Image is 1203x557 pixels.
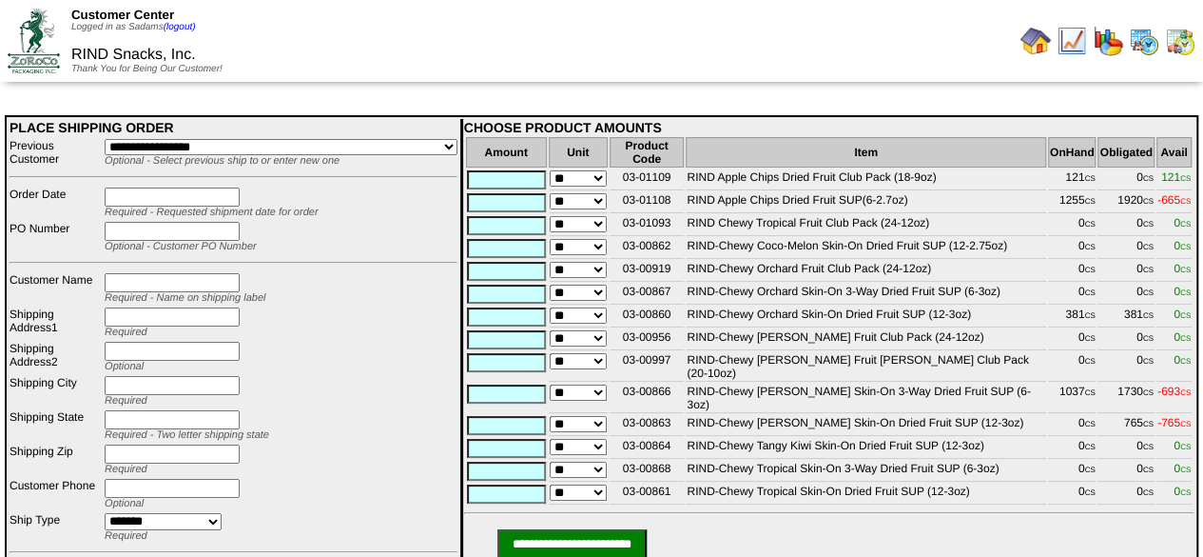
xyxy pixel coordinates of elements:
span: -765 [1157,416,1191,429]
span: CS [1180,466,1191,474]
span: CS [1180,388,1191,397]
span: 0 [1174,485,1191,498]
span: Required [105,530,147,542]
th: Amount [466,137,547,168]
th: Product Code [610,137,685,168]
span: CS [1084,243,1095,251]
td: 0 [1048,438,1096,459]
span: CS [1084,266,1095,274]
td: Shipping Address1 [9,307,102,339]
span: CS [1180,334,1191,343]
td: Shipping State [9,409,102,442]
td: PO Number [9,221,102,253]
span: 0 [1174,353,1191,367]
td: 0 [1048,215,1096,236]
td: 03-01108 [610,192,685,213]
td: 0 [1097,352,1154,382]
th: Obligated [1097,137,1154,168]
td: 381 [1097,307,1154,328]
td: Shipping Address2 [9,341,102,373]
span: -665 [1157,193,1191,207]
span: CS [1084,466,1095,474]
span: CS [1180,243,1191,251]
span: CS [1143,357,1154,366]
td: RIND-Chewy Tropical Skin-On Dried Fruit SUP (12-3oz) [686,484,1045,505]
span: CS [1180,311,1191,320]
td: RIND-Chewy [PERSON_NAME] Skin-On 3-Way Dried Fruit SUP (6-3oz) [686,384,1045,413]
td: RIND Apple Chips Dried Fruit SUP(6-2.7oz) [686,192,1045,213]
td: 0 [1097,215,1154,236]
th: Avail [1156,137,1192,168]
span: -693 [1157,385,1191,398]
td: 0 [1048,238,1096,259]
td: 03-00861 [610,484,685,505]
td: Previous Customer [9,138,102,168]
span: CS [1143,420,1154,428]
td: RIND-Chewy Orchard Fruit Club Pack (24-12oz) [686,261,1045,282]
td: Shipping Zip [9,444,102,476]
span: CS [1084,334,1095,343]
span: Required - Two letter shipping state [105,429,269,441]
span: Required - Requested shipment date for order [105,207,318,218]
img: line_graph.gif [1057,26,1087,56]
td: 1255 [1048,192,1096,213]
span: CS [1084,388,1095,397]
span: CS [1084,288,1095,297]
td: 03-00866 [610,384,685,413]
td: Order Date [9,187,102,219]
div: PLACE SHIPPING ORDER [10,120,457,135]
img: home.gif [1020,26,1051,56]
td: RIND-Chewy Tangy Kiwi Skin-On Dried Fruit SUP (12-3oz) [686,438,1045,459]
td: RIND Apple Chips Dried Fruit Club Pack (18-9oz) [686,169,1045,190]
td: 0 [1048,461,1096,482]
td: RIND-Chewy [PERSON_NAME] Skin-On Dried Fruit SUP (12-3oz) [686,415,1045,436]
span: CS [1143,488,1154,497]
span: Optional - Select previous ship to or enter new one [105,155,340,167]
span: CS [1180,288,1191,297]
img: ZoRoCo_Logo(Green%26Foil)%20jpg.webp [8,9,60,72]
td: 03-00867 [610,284,685,305]
td: RIND-Chewy Tropical Skin-On 3-Way Dried Fruit SUP (6-3oz) [686,461,1045,482]
td: 1037 [1048,384,1096,413]
span: 0 [1174,330,1191,344]
td: 03-00862 [610,238,685,259]
span: CS [1143,288,1154,297]
td: RIND-Chewy Coco-Melon Skin-On Dried Fruit SUP (12-2.75oz) [686,238,1045,259]
td: 03-00956 [610,329,685,350]
td: 03-00997 [610,352,685,382]
td: Customer Phone [9,478,102,510]
th: OnHand [1048,137,1096,168]
span: Required [105,327,147,338]
span: CS [1180,197,1191,206]
td: 0 [1097,461,1154,482]
td: 0 [1048,352,1096,382]
span: CS [1143,466,1154,474]
span: 0 [1174,262,1191,275]
span: CS [1143,220,1154,229]
span: CS [1084,174,1095,183]
span: CS [1180,220,1191,229]
td: Ship Type [9,512,102,542]
span: Logged in as Sadams [71,22,196,32]
td: 0 [1097,169,1154,190]
span: CS [1143,266,1154,274]
span: CS [1180,266,1191,274]
span: CS [1143,243,1154,251]
td: 0 [1048,284,1096,305]
span: CS [1143,443,1154,451]
img: calendarinout.gif [1165,26,1195,56]
span: 0 [1174,462,1191,475]
span: Customer Center [71,8,174,22]
td: 0 [1097,238,1154,259]
a: (logout) [164,22,196,32]
div: CHOOSE PRODUCT AMOUNTS [464,120,1193,135]
span: CS [1143,197,1154,206]
td: 0 [1097,438,1154,459]
span: Required - Name on shipping label [105,292,265,304]
td: Shipping City [9,375,102,408]
span: CS [1143,334,1154,343]
span: CS [1084,197,1095,206]
span: 0 [1174,285,1191,298]
span: RIND Snacks, Inc. [71,47,196,63]
td: RIND-Chewy [PERSON_NAME] Fruit Club Pack (24-12oz) [686,329,1045,350]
